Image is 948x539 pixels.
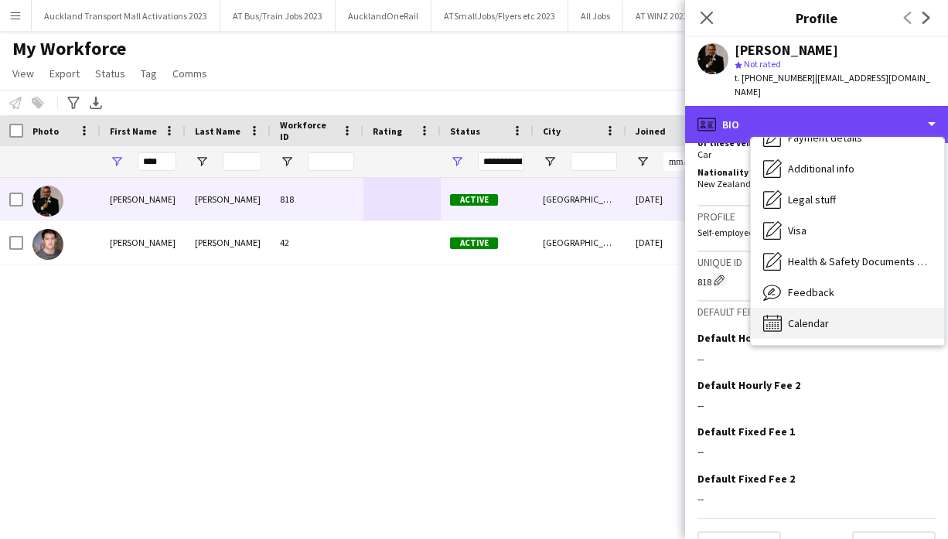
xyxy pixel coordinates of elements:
div: [PERSON_NAME] [101,221,186,264]
div: Health & Safety Documents PLEASE Read [751,246,944,277]
h3: Unique ID [697,255,936,269]
span: Additional info [788,162,854,176]
h3: Default Hourly Fee 1 [697,331,800,345]
span: Active [450,237,498,249]
input: Joined Filter Input [663,152,710,171]
span: Status [95,67,125,80]
div: Visa [751,215,944,246]
span: View [12,67,34,80]
div: [DATE] [626,178,719,220]
div: -- [697,492,936,506]
span: Last Name [195,125,240,137]
button: AT Bus/Train Jobs 2023 [220,1,336,31]
button: Open Filter Menu [195,155,209,169]
span: Status [450,125,480,137]
div: -- [697,445,936,459]
a: Comms [166,63,213,84]
button: Open Filter Menu [636,155,650,169]
button: Open Filter Menu [450,155,464,169]
button: Open Filter Menu [280,155,294,169]
input: Last Name Filter Input [223,152,261,171]
span: Payment details [788,131,862,145]
h3: Default fees [697,305,936,319]
span: Joined [636,125,666,137]
h3: Default Hourly Fee 2 [697,378,800,392]
input: First Name Filter Input [138,152,176,171]
div: [PERSON_NAME] [735,43,838,57]
span: Rating [373,125,402,137]
h3: Default Fixed Fee 2 [697,472,795,486]
div: Legal stuff [751,184,944,215]
h3: Default Fixed Fee 1 [697,425,795,438]
span: Comms [172,67,207,80]
div: Bio [685,106,948,143]
span: Health & Safety Documents PLEASE Read [788,254,932,268]
span: New Zealander [697,178,759,189]
button: AT WINZ 2023 [623,1,701,31]
div: -- [697,352,936,366]
div: 818 [697,272,936,288]
span: Calendar [788,316,829,330]
button: All Jobs [568,1,623,31]
h3: Profile [685,8,948,28]
span: Car [697,148,711,160]
h3: Profile [697,210,936,223]
div: 42 [271,221,363,264]
p: Self-employed Crew [697,227,936,238]
button: Auckland Transport Mall Activations 2023 [32,1,220,31]
button: Open Filter Menu [543,155,557,169]
input: Workforce ID Filter Input [308,152,354,171]
a: Export [43,63,86,84]
button: AucklandOneRail [336,1,431,31]
span: My Workforce [12,37,126,60]
a: Status [89,63,131,84]
div: [PERSON_NAME] [186,178,271,220]
img: Alex Bartley [32,186,63,217]
span: t. [PHONE_NUMBER] [735,72,815,84]
app-action-btn: Export XLSX [87,94,105,112]
img: Alex Walker [32,229,63,260]
input: City Filter Input [571,152,617,171]
a: View [6,63,40,84]
a: Tag [135,63,163,84]
span: Photo [32,125,59,137]
span: First Name [110,125,157,137]
div: 818 [271,178,363,220]
div: Feedback [751,277,944,308]
div: [PERSON_NAME] [101,178,186,220]
div: [GEOGRAPHIC_DATA] [534,178,626,220]
div: [DATE] [626,221,719,264]
span: | [EMAIL_ADDRESS][DOMAIN_NAME] [735,72,930,97]
div: [PERSON_NAME] [186,221,271,264]
span: Active [450,194,498,206]
span: Tag [141,67,157,80]
span: Export [49,67,80,80]
span: Visa [788,223,806,237]
button: Open Filter Menu [110,155,124,169]
div: [GEOGRAPHIC_DATA] [534,221,626,264]
div: Payment details [751,122,944,153]
app-action-btn: Advanced filters [64,94,83,112]
div: Calendar [751,308,944,339]
div: Additional info [751,153,944,184]
h5: Nationality [697,166,810,178]
span: Not rated [744,58,781,70]
span: Workforce ID [280,119,336,142]
span: Legal stuff [788,193,836,206]
button: ATSmallJobs/Flyers etc 2023 [431,1,568,31]
div: -- [697,398,936,412]
span: City [543,125,561,137]
span: Feedback [788,285,834,299]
